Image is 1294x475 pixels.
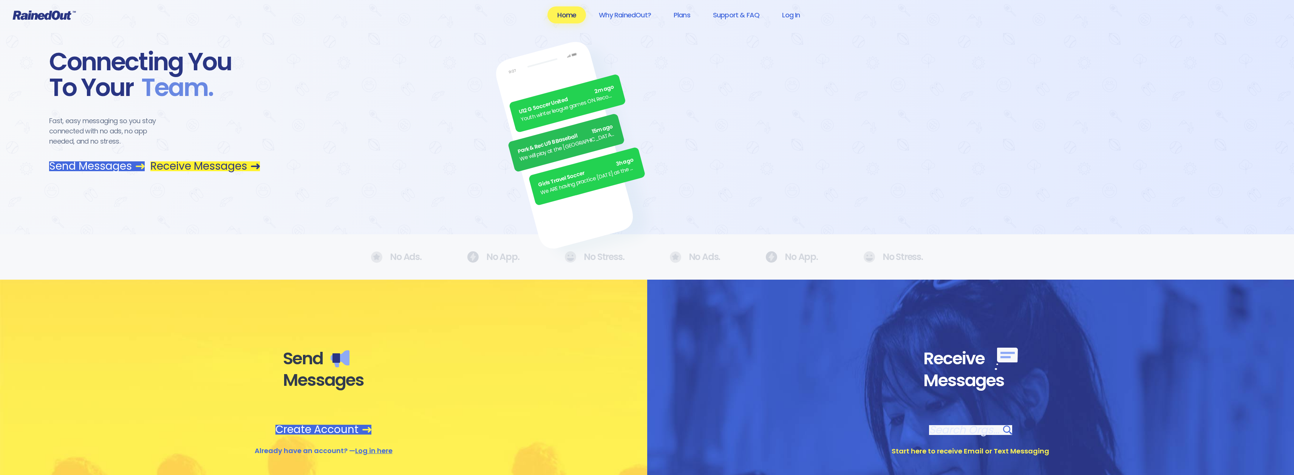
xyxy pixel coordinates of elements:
[150,161,260,171] a: Receive Messages
[564,251,576,263] img: No Ads.
[765,251,777,263] img: No Ads.
[664,6,700,23] a: Plans
[594,83,615,96] span: 2m ago
[283,348,364,369] div: Send
[283,370,364,391] div: Messages
[467,251,479,263] img: No Ads.
[538,156,635,189] div: Girls Travel Soccer
[929,425,1012,435] a: Search Orgs…
[564,251,624,263] div: No Stress.
[923,348,1018,370] div: Receive
[670,251,720,263] div: No Ads.
[863,251,923,263] div: No Stress.
[670,251,681,263] img: No Ads.
[520,91,617,124] div: Youth winter league games ON. Recommend running shoes/sneakers for players as option for footwear.
[467,251,519,263] div: No App.
[49,49,260,101] div: Connecting You To Your
[49,161,145,171] a: Send Messages
[275,425,371,435] a: Create Account
[547,6,586,23] a: Home
[589,6,661,23] a: Why RainedOut?
[331,350,349,367] img: Send messages
[995,348,1018,370] img: Receive messages
[892,446,1049,456] div: Start here to receive Email or Text Messaging
[772,6,810,23] a: Log In
[591,122,614,136] span: 15m ago
[134,75,213,101] span: Team .
[765,251,818,263] div: No App.
[923,370,1018,391] div: Messages
[540,164,637,197] div: We ARE having practice [DATE] as the sun is finally out.
[255,446,393,456] div: Already have an account? —
[615,156,634,169] span: 3h ago
[355,446,393,455] a: Log in here
[517,122,614,156] div: Park & Rec U9 B Baseball
[703,6,769,23] a: Support & FAQ
[49,116,170,146] div: Fast, easy messaging so you stay connected with no ads, no app needed, and no stress.
[519,130,616,163] div: We will play at the [GEOGRAPHIC_DATA]. Wear white, be at the field by 5pm.
[863,251,875,263] img: No Ads.
[371,251,422,263] div: No Ads.
[518,83,615,116] div: U12 G Soccer United
[371,251,382,263] img: No Ads.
